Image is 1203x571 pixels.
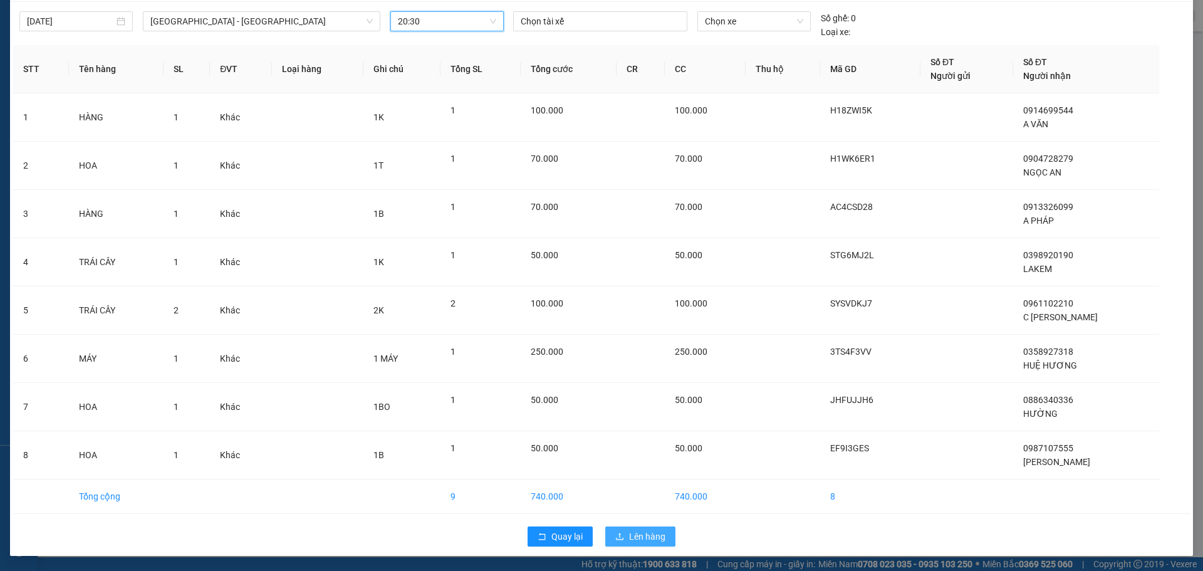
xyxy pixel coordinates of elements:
span: 0913326099 [1023,202,1073,212]
td: HOA [69,142,164,190]
td: MÁY [69,335,164,383]
span: 1T [373,160,383,170]
span: Số ghế: [821,11,849,25]
span: 0961102210 [1023,298,1073,308]
span: NGỌC AN [1023,167,1061,177]
td: 3 [13,190,69,238]
span: 2 [174,305,179,315]
td: TRÁI CÂY [69,286,164,335]
td: HÀNG [69,93,164,142]
th: STT [13,45,69,93]
span: H18ZWI5K [830,105,872,115]
span: 20:30 [398,12,496,31]
span: 70.000 [675,154,702,164]
th: Tổng SL [440,45,521,93]
td: 9 [440,479,521,514]
span: 1 [174,354,179,364]
span: STG6MJ2L [830,250,874,260]
span: 250.000 [675,347,707,357]
span: 50.000 [531,443,558,453]
td: Khác [210,286,272,335]
td: HÀNG [69,190,164,238]
span: 1 [174,450,179,460]
span: 0886340336 [1023,395,1073,405]
th: CR [617,45,665,93]
td: 5 [13,286,69,335]
span: LAKEM [1023,264,1052,274]
span: rollback [538,532,546,542]
span: SYSVDKJ7 [830,298,872,308]
th: CC [665,45,746,93]
th: ĐVT [210,45,272,93]
td: TRÁI CÂY [69,238,164,286]
span: 100.000 [675,298,707,308]
span: 1BO [373,402,390,412]
span: 2 [450,298,456,308]
span: down [366,18,373,25]
span: 250.000 [531,347,563,357]
span: Quay lại [551,530,583,543]
input: 14/09/2025 [27,14,114,28]
span: 1 [450,347,456,357]
span: Hà Nội - Quảng Bình [150,12,373,31]
span: [PERSON_NAME] [1023,457,1090,467]
span: 0914699544 [1023,105,1073,115]
span: Người nhận [1023,71,1071,81]
span: 1 [174,160,179,170]
td: Khác [210,431,272,479]
th: Tên hàng [69,45,164,93]
span: 1K [373,112,384,122]
button: uploadLên hàng [605,526,675,547]
span: Số ĐT [930,57,954,67]
span: 1K [373,257,384,267]
td: Khác [210,190,272,238]
th: Tổng cước [521,45,617,93]
span: AC4CSD28 [830,202,873,212]
button: rollbackQuay lại [528,526,593,547]
span: 50.000 [675,395,702,405]
span: 100.000 [531,298,563,308]
span: 1 MÁY [373,354,398,364]
th: SL [164,45,210,93]
span: 70.000 [531,202,558,212]
td: HOA [69,431,164,479]
span: 70.000 [675,202,702,212]
span: 1 [174,112,179,122]
span: Lên hàng [629,530,665,543]
td: Khác [210,383,272,431]
td: 740.000 [665,479,746,514]
span: 1B [373,450,384,460]
span: 3TS4F3VV [830,347,872,357]
td: Khác [210,238,272,286]
span: 50.000 [531,395,558,405]
td: 6 [13,335,69,383]
td: 4 [13,238,69,286]
td: HOA [69,383,164,431]
span: 50.000 [531,250,558,260]
td: 7 [13,383,69,431]
th: Ghi chú [363,45,440,93]
td: 2 [13,142,69,190]
span: 2K [373,305,384,315]
span: C [PERSON_NAME] [1023,312,1098,322]
td: 8 [820,479,920,514]
span: 1 [450,250,456,260]
td: 1 [13,93,69,142]
span: Loại xe: [821,25,850,39]
th: Loại hàng [272,45,363,93]
td: Khác [210,335,272,383]
span: 1 [450,105,456,115]
span: 0987107555 [1023,443,1073,453]
span: 0358927318 [1023,347,1073,357]
span: 1 [174,402,179,412]
th: Thu hộ [746,45,820,93]
span: JHFUJJH6 [830,395,873,405]
span: Chọn xe [705,12,803,31]
span: Người gửi [930,71,971,81]
td: Khác [210,142,272,190]
span: 1 [450,443,456,453]
span: Số ĐT [1023,57,1047,67]
td: 8 [13,431,69,479]
span: 1 [174,257,179,267]
th: Mã GD [820,45,920,93]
